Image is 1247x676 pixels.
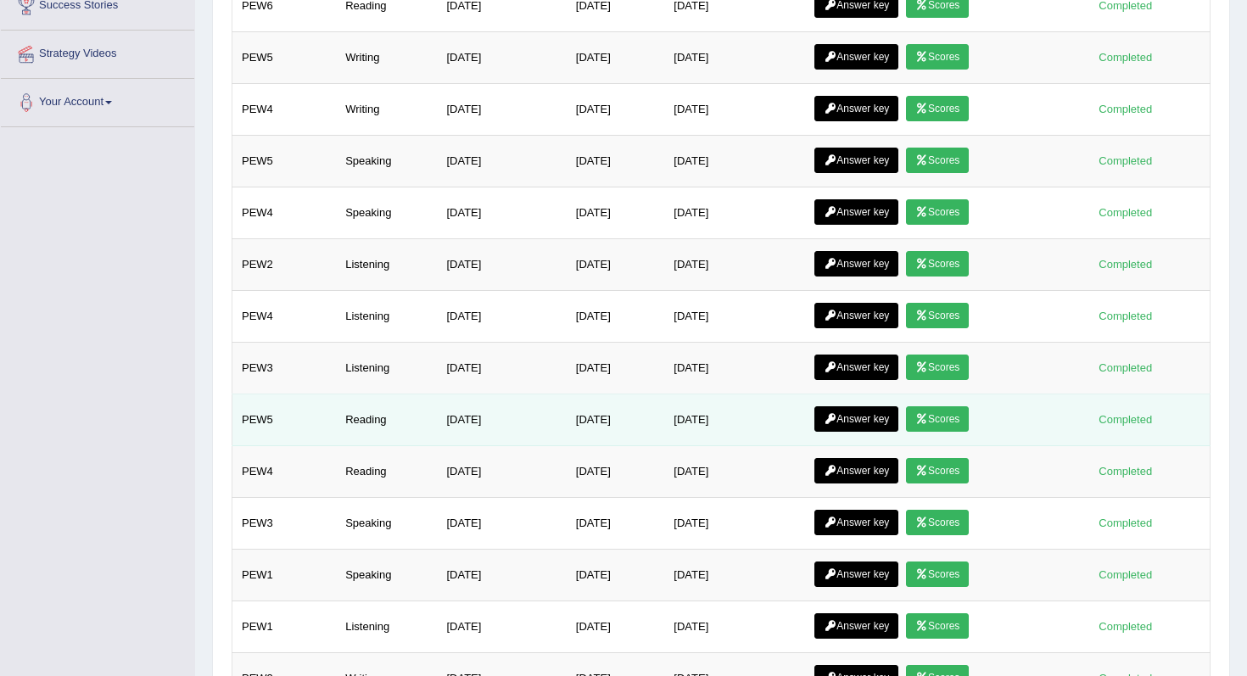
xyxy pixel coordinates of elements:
[567,32,664,84] td: [DATE]
[437,446,566,498] td: [DATE]
[814,458,898,483] a: Answer key
[1093,359,1159,377] div: Completed
[437,291,566,343] td: [DATE]
[567,136,664,187] td: [DATE]
[336,239,437,291] td: Listening
[232,343,337,394] td: PEW3
[567,291,664,343] td: [DATE]
[232,550,337,601] td: PEW1
[664,550,805,601] td: [DATE]
[336,446,437,498] td: Reading
[336,498,437,550] td: Speaking
[336,394,437,446] td: Reading
[814,613,898,639] a: Answer key
[1093,566,1159,584] div: Completed
[664,32,805,84] td: [DATE]
[664,291,805,343] td: [DATE]
[814,303,898,328] a: Answer key
[437,136,566,187] td: [DATE]
[567,498,664,550] td: [DATE]
[437,498,566,550] td: [DATE]
[336,601,437,653] td: Listening
[232,136,337,187] td: PEW5
[1093,204,1159,221] div: Completed
[664,136,805,187] td: [DATE]
[814,561,898,587] a: Answer key
[232,239,337,291] td: PEW2
[567,239,664,291] td: [DATE]
[906,355,969,380] a: Scores
[664,394,805,446] td: [DATE]
[232,187,337,239] td: PEW4
[437,601,566,653] td: [DATE]
[437,32,566,84] td: [DATE]
[664,239,805,291] td: [DATE]
[336,84,437,136] td: Writing
[232,32,337,84] td: PEW5
[814,406,898,432] a: Answer key
[664,343,805,394] td: [DATE]
[232,601,337,653] td: PEW1
[814,44,898,70] a: Answer key
[814,251,898,277] a: Answer key
[906,561,969,587] a: Scores
[906,303,969,328] a: Scores
[1093,152,1159,170] div: Completed
[336,550,437,601] td: Speaking
[567,343,664,394] td: [DATE]
[664,446,805,498] td: [DATE]
[437,550,566,601] td: [DATE]
[1093,48,1159,66] div: Completed
[567,446,664,498] td: [DATE]
[1093,255,1159,273] div: Completed
[232,498,337,550] td: PEW3
[1,31,194,73] a: Strategy Videos
[906,148,969,173] a: Scores
[336,136,437,187] td: Speaking
[906,458,969,483] a: Scores
[437,343,566,394] td: [DATE]
[1093,411,1159,428] div: Completed
[232,291,337,343] td: PEW4
[437,187,566,239] td: [DATE]
[437,84,566,136] td: [DATE]
[814,96,898,121] a: Answer key
[567,394,664,446] td: [DATE]
[664,187,805,239] td: [DATE]
[336,187,437,239] td: Speaking
[567,601,664,653] td: [DATE]
[336,291,437,343] td: Listening
[1093,462,1159,480] div: Completed
[906,510,969,535] a: Scores
[1093,514,1159,532] div: Completed
[814,510,898,535] a: Answer key
[664,84,805,136] td: [DATE]
[437,239,566,291] td: [DATE]
[336,343,437,394] td: Listening
[906,96,969,121] a: Scores
[1093,100,1159,118] div: Completed
[437,394,566,446] td: [DATE]
[567,84,664,136] td: [DATE]
[814,199,898,225] a: Answer key
[906,406,969,432] a: Scores
[814,148,898,173] a: Answer key
[1,79,194,121] a: Your Account
[906,613,969,639] a: Scores
[664,498,805,550] td: [DATE]
[232,84,337,136] td: PEW4
[906,199,969,225] a: Scores
[232,446,337,498] td: PEW4
[567,550,664,601] td: [DATE]
[906,251,969,277] a: Scores
[567,187,664,239] td: [DATE]
[906,44,969,70] a: Scores
[664,601,805,653] td: [DATE]
[814,355,898,380] a: Answer key
[232,394,337,446] td: PEW5
[1093,617,1159,635] div: Completed
[336,32,437,84] td: Writing
[1093,307,1159,325] div: Completed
